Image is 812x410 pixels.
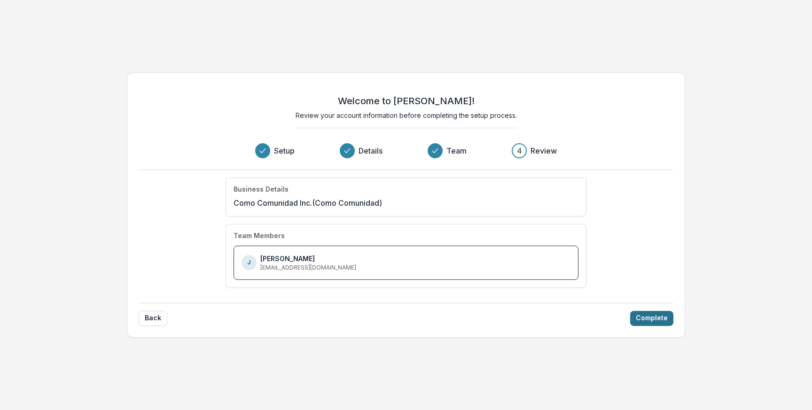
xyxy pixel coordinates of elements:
[446,145,467,156] h3: Team
[630,311,673,326] button: Complete
[531,145,557,156] h3: Review
[234,186,289,193] h4: Business Details
[260,263,356,272] p: [EMAIL_ADDRESS][DOMAIN_NAME]
[234,197,382,209] p: Como Comunidad Inc. (Como Comunidad)
[296,110,517,120] p: Review your account information before completing the setup process.
[139,311,167,326] button: Back
[338,95,475,107] h2: Welcome to [PERSON_NAME]!
[274,145,295,156] h3: Setup
[359,145,383,156] h3: Details
[247,258,251,267] p: J
[255,143,557,158] div: Progress
[517,145,522,156] div: 4
[260,254,315,263] p: [PERSON_NAME]
[234,232,285,240] h4: Team Members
